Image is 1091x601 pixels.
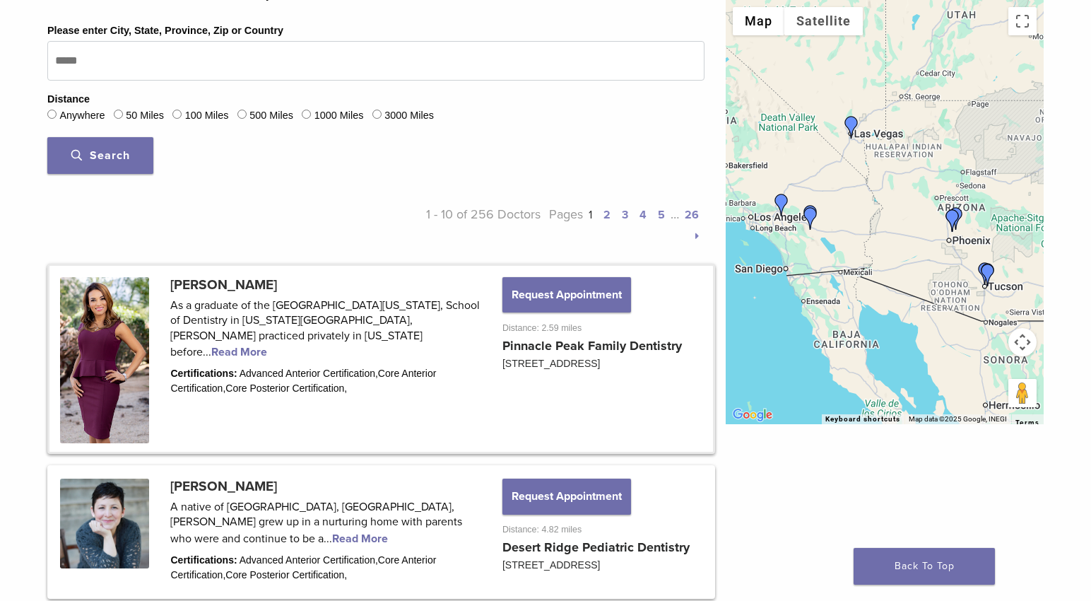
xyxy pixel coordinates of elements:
[799,207,822,230] div: Dr. Assal Aslani
[126,108,164,124] label: 50 Miles
[1008,379,1037,407] button: Drag Pegman onto the map to open Street View
[977,264,999,286] div: DR. Brian Mitchell
[977,263,999,286] div: Dr. Lenny Arias
[59,108,105,124] label: Anywhere
[658,208,665,222] a: 5
[729,406,776,424] a: Open this area in Google Maps (opens a new window)
[622,208,628,222] a: 3
[47,92,90,107] legend: Distance
[376,204,541,246] p: 1 - 10 of 256 Doctors
[603,208,611,222] a: 2
[502,277,631,313] button: Request Appointment
[685,208,699,222] a: 26
[1008,328,1037,356] button: Map camera controls
[825,414,900,424] button: Keyboard shortcuts
[945,207,967,230] div: Dr. Sara Vizcarra
[249,108,293,124] label: 500 Miles
[47,137,153,174] button: Search
[589,208,592,222] a: 1
[639,208,647,222] a: 4
[909,415,1007,423] span: Map data ©2025 Google, INEGI
[671,206,679,222] span: …
[314,108,364,124] label: 1000 Miles
[770,194,793,216] div: Dr. Richard Young
[941,209,964,232] div: Dr. Greg Libby
[854,548,995,585] a: Back To Top
[541,204,705,246] p: Pages
[1015,419,1039,427] a: Terms (opens in new tab)
[729,406,776,424] img: Google
[502,479,631,514] button: Request Appointment
[974,262,996,285] div: Dr. Sara Garcia
[71,148,130,163] span: Search
[185,108,229,124] label: 100 Miles
[384,108,434,124] label: 3000 Miles
[799,205,822,228] div: Dr. Rod Strober
[840,116,863,139] div: Dr. Han-Tae Choi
